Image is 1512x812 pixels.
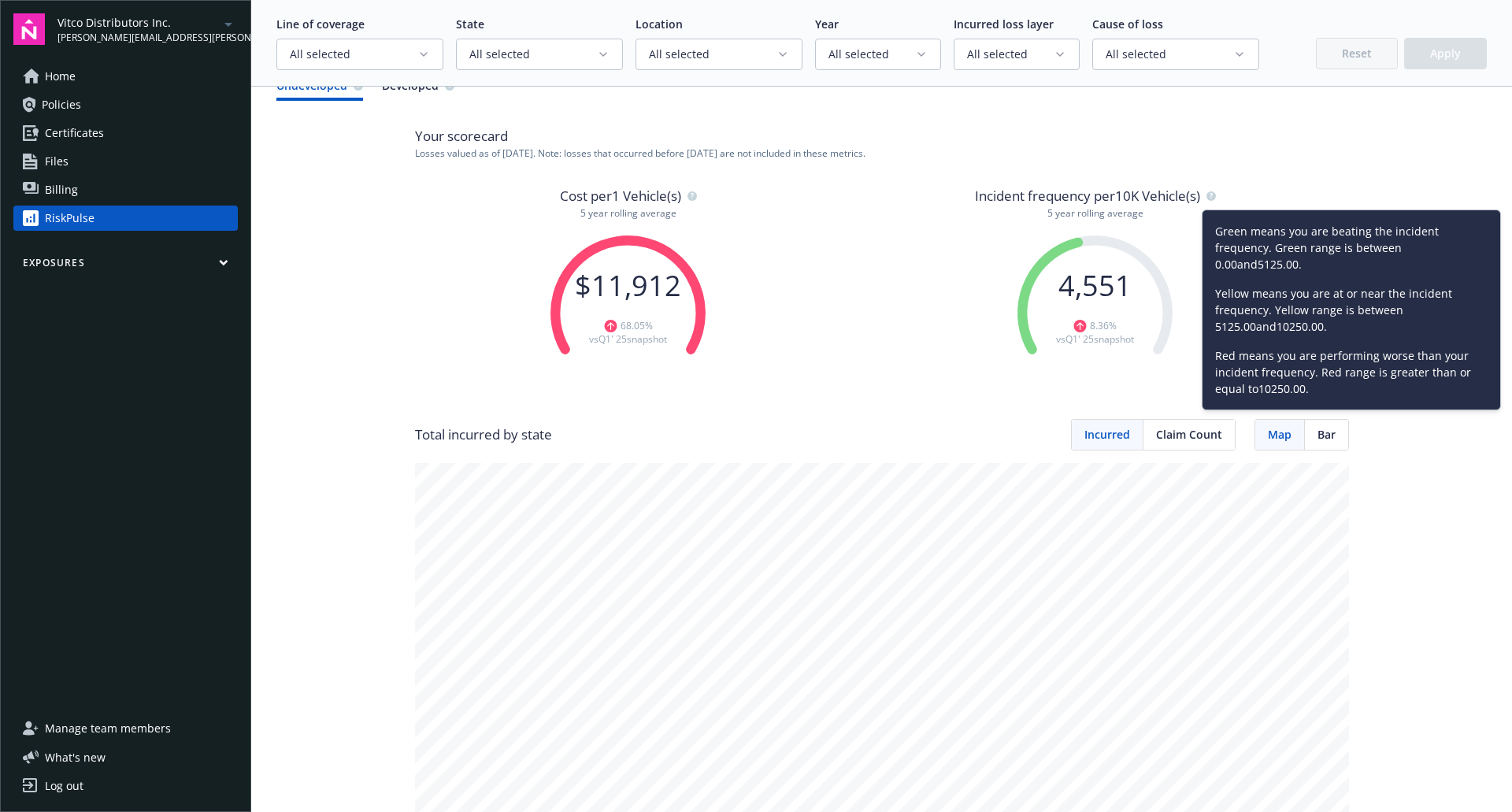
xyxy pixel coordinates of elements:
span: Manage team members [45,716,171,741]
p: Losses valued as of [DATE] . Note: losses that occurred before [DATE] are not included in these m... [415,146,1349,160]
button: Exposures [13,256,238,276]
p: vs Q1' 25 snapshot [547,332,709,346]
p: Line of coverage [276,16,443,32]
img: navigator-logo.svg [13,13,45,45]
a: Billing [13,177,238,202]
span: [PERSON_NAME][EMAIL_ADDRESS][PERSON_NAME][DOMAIN_NAME] [57,31,219,45]
div: RiskPulse [45,206,94,231]
a: RiskPulse [13,206,238,231]
a: Home [13,64,238,89]
a: Policies [13,92,238,117]
span: Incurred [1084,426,1130,443]
p: vs Q1' 25 snapshot [1014,332,1176,346]
span: Certificates [45,121,104,146]
div: Log out [45,773,83,799]
a: Files [13,149,238,174]
p: Incurred loss layer [954,16,1080,32]
span: Claim Count [1156,426,1222,443]
p: 5 year rolling average [975,206,1216,220]
span: Cost per 1 Vehicle(s) [560,186,681,206]
p: Yellow means you are at or near the incident frequency. Yellow range is between 5125.00 and 10250... [1215,285,1488,335]
span: All selected [828,46,915,62]
span: Billing [45,177,78,202]
span: 8.36 % [1090,319,1117,332]
span: All selected [290,46,417,62]
p: $ 11,912 [547,270,709,302]
p: Cause of loss [1092,16,1259,32]
button: Vitco Distributors Inc.[PERSON_NAME][EMAIL_ADDRESS][PERSON_NAME][DOMAIN_NAME]arrowDropDown [57,13,238,45]
a: Manage team members [13,716,238,741]
p: State [456,16,623,32]
span: All selected [967,46,1054,62]
button: What's new [13,749,131,766]
span: Bar [1317,426,1336,443]
p: Green means you are beating the incident frequency. Green range is between 0.00 and 5125.00 . [1215,223,1488,273]
span: Map [1268,426,1291,443]
span: All selected [469,46,597,62]
p: Total incurred by state [415,425,552,445]
span: Policies [42,92,81,117]
span: 68.05 % [621,319,653,332]
span: Files [45,149,69,174]
span: What ' s new [45,749,106,766]
p: Incident frequency per 10K Vehicle(s) [975,186,1216,206]
p: Location [636,16,802,32]
p: Your scorecard [415,126,1349,146]
button: Apply [1404,38,1487,69]
span: Vitco Distributors Inc. [57,14,219,31]
span: Home [45,64,76,89]
span: All selected [649,46,776,62]
a: arrowDropDown [219,14,238,33]
p: Red means you are performing worse than your incident frequency. Red range is greater than or equ... [1215,347,1488,397]
p: 4,551 [1014,270,1176,302]
p: Year [815,16,941,32]
a: Certificates [13,121,238,146]
span: All selected [1106,46,1233,62]
p: 5 year rolling average [547,206,709,220]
